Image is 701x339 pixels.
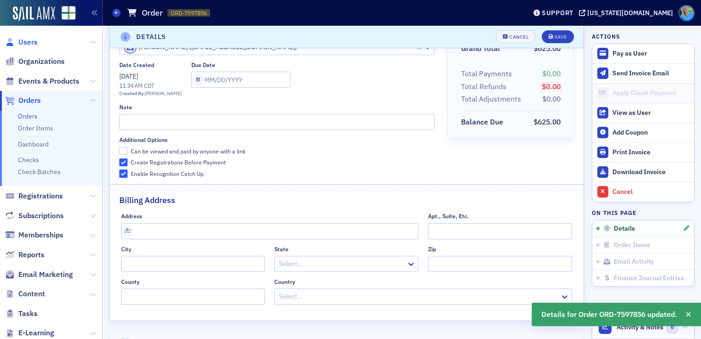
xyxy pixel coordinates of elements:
div: Date Created [119,62,154,68]
a: Order Items [18,124,53,132]
span: Tasks [18,309,38,319]
div: Address [121,213,142,220]
div: County [121,278,139,285]
span: Activity & Notes [617,322,663,332]
div: Create Registrations Before Payment [131,158,226,166]
div: Total Adjustments [461,94,521,105]
button: Add Coupon [592,123,694,142]
input: MM/DD/YYYY [191,72,290,88]
div: Country [274,278,295,285]
button: [US_STATE][DOMAIN_NAME] [579,10,676,16]
a: Checks [18,156,39,164]
span: Total Payments [461,68,515,79]
div: Due Date [191,62,215,68]
a: Print Invoice [592,142,694,162]
span: Organizations [18,56,65,67]
h2: Billing Address [119,194,175,206]
span: Events & Products [18,76,79,86]
a: Organizations [5,56,65,67]
a: Subscriptions [5,211,64,221]
span: Orders [18,96,41,106]
span: Email Activity [614,258,654,266]
div: Can be viewed and paid by anyone with a link [131,147,245,155]
span: $625.00 [534,117,561,126]
span: Total Refunds [461,81,510,92]
div: Additional Options [119,136,167,143]
span: Memberships [18,230,63,240]
span: Profile [679,5,695,21]
div: Zip [428,246,436,253]
a: Dashboard [18,140,49,148]
span: Order Items [614,241,650,249]
a: Users [5,37,38,47]
div: Cancel [509,34,529,40]
span: Subscriptions [18,211,64,221]
img: SailAMX [13,6,55,21]
a: Reports [5,250,45,260]
span: Content [18,289,45,299]
a: Orders [18,112,38,120]
div: Balance Due [461,117,503,128]
span: [DATE] [119,72,138,80]
h4: On this page [592,209,695,217]
span: $625.00 [534,44,561,53]
button: Pay as User [592,44,694,63]
button: Cancel [496,30,535,43]
time: 11:34 AM [119,82,143,89]
h4: Details [136,32,167,42]
span: Balance Due [461,117,506,128]
a: E-Learning [5,328,54,338]
span: $0.00 [542,69,561,78]
button: View as User [592,103,694,123]
div: Print Invoice [612,148,690,157]
button: Cancel [592,182,694,202]
h1: Order [142,7,163,18]
div: Grand Total [461,43,500,54]
div: Support [542,9,573,17]
div: City [121,246,131,253]
span: Grand Total [461,43,503,54]
span: Finance Journal Entries [614,274,684,282]
div: [US_STATE][DOMAIN_NAME] [587,9,673,17]
span: Reports [18,250,45,260]
span: Email Marketing [18,270,73,280]
span: Registrations [18,191,63,201]
a: Email Marketing [5,270,73,280]
span: Details [614,225,635,233]
span: E-Learning [18,328,54,338]
span: Details for Order ORD-7597856 updated. [541,309,677,320]
a: Download Invoice [592,162,694,182]
div: Apply Check Payment [612,89,690,97]
a: Orders [5,96,41,106]
span: $0.00 [542,82,561,91]
div: Total Payments [461,68,512,79]
h4: Actions [592,32,620,40]
a: Content [5,289,45,299]
div: Send Invoice Email [612,69,690,78]
a: Events & Products [5,76,79,86]
div: Cancel [612,188,690,196]
div: View as User [612,109,690,117]
div: [PERSON_NAME] [145,90,182,97]
a: Memberships [5,230,63,240]
div: Add Coupon [612,129,690,137]
div: Pay as User [612,50,690,58]
a: View Homepage [55,6,76,22]
span: Total Adjustments [461,94,524,105]
span: 0 [667,322,678,333]
div: Note [119,104,132,111]
div: Total Refunds [461,81,506,92]
input: Can be viewed and paid by anyone with a link [119,147,128,155]
button: Save [542,30,573,43]
input: Create Registrations Before Payment [119,158,128,167]
a: Tasks [5,309,38,319]
div: Apt., Suite, Etc. [428,213,469,220]
span: Created By: [119,90,145,96]
span: CDT [143,82,155,89]
span: ORD-7597856 [171,9,207,17]
div: Save [554,34,567,40]
input: Enable Recognition Catch Up [119,169,128,178]
span: $0.00 [542,94,561,103]
button: Send Invoice Email [592,63,694,83]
